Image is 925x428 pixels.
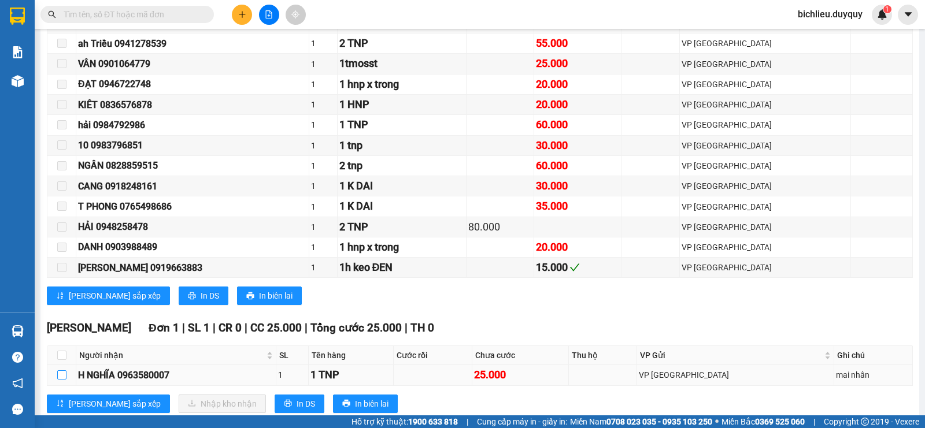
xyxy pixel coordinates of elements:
[213,321,216,334] span: |
[834,346,913,365] th: Ghi chú
[237,286,302,305] button: printerIn biên lai
[311,118,335,131] div: 1
[305,321,308,334] span: |
[682,241,849,254] div: VP [GEOGRAPHIC_DATA]
[680,237,851,258] td: VP Sài Gòn
[410,321,434,334] span: TH 0
[201,289,219,302] span: In DS
[339,178,464,194] div: 1 K DAI
[682,180,849,192] div: VP [GEOGRAPHIC_DATA]
[680,136,851,156] td: VP Sài Gòn
[10,8,25,25] img: logo-vxr
[311,37,335,50] div: 1
[78,98,307,112] div: KIÊT 0836576878
[898,5,918,25] button: caret-down
[310,321,402,334] span: Tổng cước 25.000
[405,321,408,334] span: |
[682,159,849,172] div: VP [GEOGRAPHIC_DATA]
[467,415,468,428] span: |
[680,54,851,74] td: VP Sài Gòn
[291,10,299,18] span: aim
[69,397,161,410] span: [PERSON_NAME] sắp xếp
[246,292,254,301] span: printer
[339,259,464,276] div: 1h keo ĐEN
[885,5,889,13] span: 1
[536,178,619,194] div: 30.000
[311,180,335,192] div: 1
[682,58,849,70] div: VP [GEOGRAPHIC_DATA]
[339,198,464,214] div: 1 K DAI
[276,346,309,365] th: SL
[182,321,185,334] span: |
[536,137,619,154] div: 30.000
[682,37,849,50] div: VP [GEOGRAPHIC_DATA]
[245,321,247,334] span: |
[48,10,56,18] span: search
[682,118,849,131] div: VP [GEOGRAPHIC_DATA]
[311,200,335,213] div: 1
[355,397,388,410] span: In biên lai
[47,321,131,334] span: [PERSON_NAME]
[219,321,242,334] span: CR 0
[259,5,279,25] button: file-add
[680,156,851,176] td: VP Sài Gòn
[680,176,851,196] td: VP Sài Gòn
[682,261,849,274] div: VP [GEOGRAPHIC_DATA]
[311,139,335,152] div: 1
[682,98,849,111] div: VP [GEOGRAPHIC_DATA]
[79,349,264,362] span: Người nhận
[311,159,335,172] div: 1
[78,179,307,193] div: CANG 0918248161
[333,394,398,413] button: printerIn biên lai
[836,369,911,381] div: mai nhân
[69,289,161,302] span: [PERSON_NAME] sắp xếp
[284,399,292,408] span: printer
[12,378,23,389] span: notification
[569,262,580,273] span: check
[637,365,834,385] td: VP Sài Gòn
[339,158,464,174] div: 2 tnp
[78,158,307,173] div: NGÂN 0828859515
[78,138,307,152] div: 10 0983796851
[339,137,464,154] div: 1 tnp
[680,75,851,95] td: VP Sài Gòn
[682,200,849,213] div: VP [GEOGRAPHIC_DATA]
[78,57,307,71] div: VÂN 0901064779
[275,394,324,413] button: printerIn DS
[569,346,637,365] th: Thu hộ
[536,117,619,133] div: 60.000
[56,292,64,301] span: sort-ascending
[78,118,307,132] div: hải 0984792986
[536,55,619,72] div: 25.000
[639,369,832,381] div: VP [GEOGRAPHIC_DATA]
[309,346,394,365] th: Tên hàng
[188,321,210,334] span: SL 1
[286,5,306,25] button: aim
[339,239,464,255] div: 1 hnp x trong
[78,260,307,275] div: [PERSON_NAME] 0919663883
[680,95,851,115] td: VP Sài Gòn
[536,96,619,113] div: 20.000
[468,219,532,235] div: 80.000
[536,239,619,255] div: 20.000
[570,415,712,428] span: Miền Nam
[877,9,887,20] img: icon-new-feature
[408,417,458,426] strong: 1900 633 818
[536,76,619,92] div: 20.000
[394,346,472,365] th: Cước rồi
[12,325,24,337] img: warehouse-icon
[339,35,464,51] div: 2 TNP
[339,117,464,133] div: 1 TNP
[715,419,719,424] span: ⚪️
[536,259,619,276] div: 15.000
[351,415,458,428] span: Hỗ trợ kỹ thuật:
[682,78,849,91] div: VP [GEOGRAPHIC_DATA]
[342,399,350,408] span: printer
[12,404,23,415] span: message
[179,286,228,305] button: printerIn DS
[78,199,307,214] div: T PHONG 0765498686
[310,367,391,383] div: 1 TNP
[682,139,849,152] div: VP [GEOGRAPHIC_DATA]
[311,221,335,233] div: 1
[536,198,619,214] div: 35.000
